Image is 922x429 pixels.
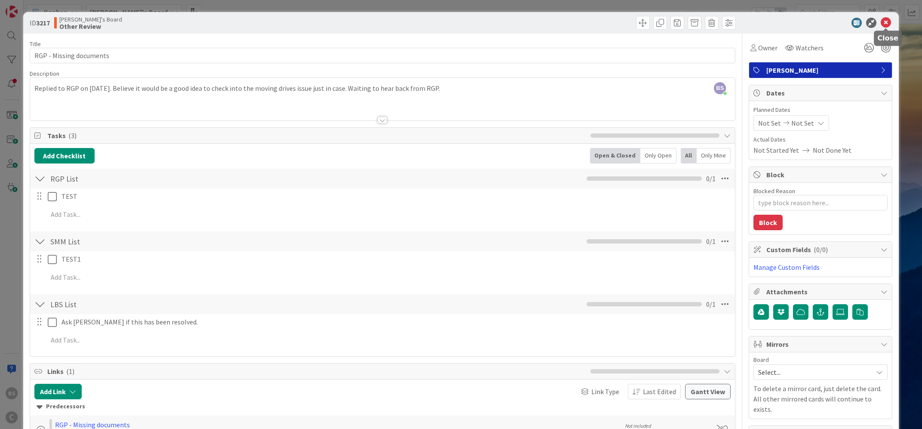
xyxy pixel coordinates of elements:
p: TEST [61,191,729,201]
span: Owner [758,43,778,53]
span: Board [753,357,769,363]
input: type card name here... [30,48,736,63]
span: Not Set [758,118,781,128]
input: Add Checklist... [47,234,241,249]
a: Manage Custom Fields [753,263,820,272]
input: Add Checklist... [47,171,241,186]
label: Blocked Reason [753,187,795,195]
span: [PERSON_NAME] [766,65,876,75]
span: ( 0/0 ) [814,245,828,254]
p: TEST1 [61,254,729,264]
span: Not Started Yet [753,145,799,155]
span: Actual Dates [753,135,888,144]
span: BS [714,82,726,94]
span: ID [30,18,50,28]
p: Replied to RGP on [DATE]. Believe it would be a good idea to check into the moving drives issue j... [34,83,731,93]
button: Gantt View [685,384,731,399]
span: Description [30,70,59,77]
div: All [681,148,697,164]
span: 0 / 1 [706,173,716,184]
span: Custom Fields [766,244,876,255]
button: Last Edited [628,384,681,399]
div: Predecessors [37,402,729,411]
span: Links [47,366,587,377]
p: To delete a mirror card, just delete the card. All other mirrored cards will continue to exists. [753,383,888,414]
b: Other Review [59,23,122,30]
input: Add Checklist... [47,296,241,312]
h5: Close [877,34,898,42]
span: Planned Dates [753,105,888,114]
b: 3217 [36,19,50,27]
span: Mirrors [766,339,876,349]
span: ( 1 ) [66,367,74,376]
button: Add Checklist [34,148,95,164]
p: Ask [PERSON_NAME] if this has been resolved. [61,317,729,327]
div: Only Mine [697,148,731,164]
span: Not Set [791,118,814,128]
div: Only Open [640,148,676,164]
span: ( 3 ) [68,131,77,140]
span: Link Type [591,386,619,397]
span: 0 / 1 [706,299,716,309]
span: 0 / 1 [706,236,716,247]
label: Title [30,40,41,48]
span: Dates [766,88,876,98]
span: Not Done Yet [813,145,851,155]
span: Block [766,170,876,180]
button: Block [753,215,783,230]
span: Last Edited [643,386,676,397]
span: [PERSON_NAME]'s Board [59,16,122,23]
span: Watchers [796,43,824,53]
span: Select... [758,366,868,378]
span: Tasks [47,130,587,141]
button: Add Link [34,384,82,399]
span: Attachments [766,287,876,297]
div: Open & Closed [590,148,640,164]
